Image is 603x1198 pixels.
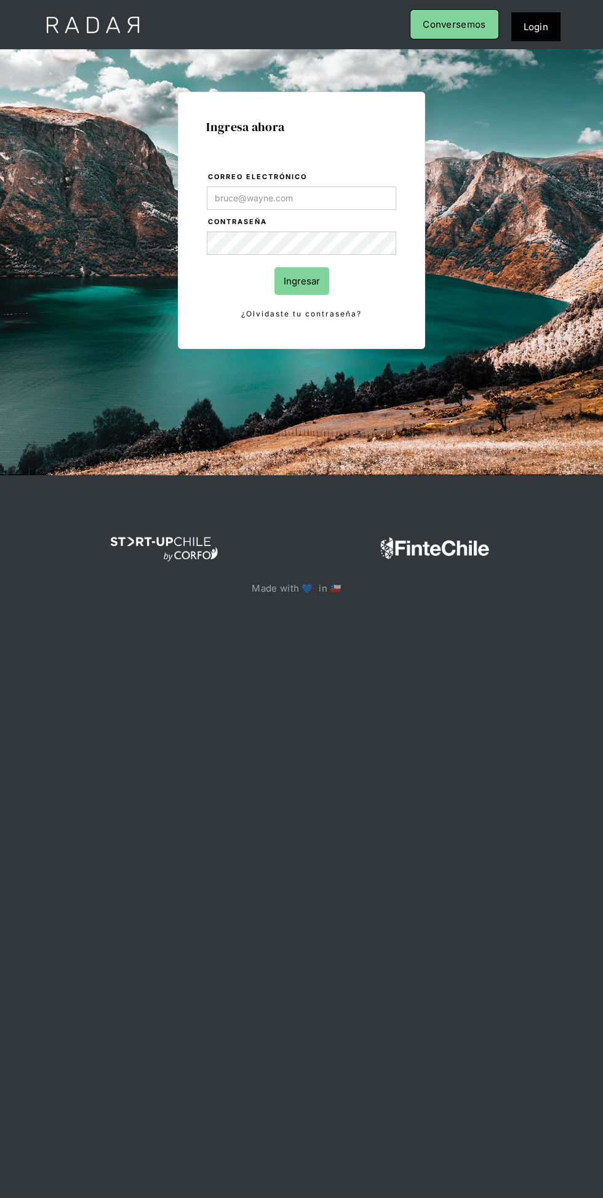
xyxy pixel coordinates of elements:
a: ¿Olvidaste tu contraseña? [207,307,396,321]
a: Conversemos [410,9,498,39]
input: Ingresar [274,267,329,295]
input: bruce@wayne.com [207,187,396,210]
label: Correo electrónico [208,171,396,183]
a: Login [511,12,561,41]
label: Contraseña [208,216,396,228]
p: Made with 💙 in 🇨🇱 [252,580,351,597]
form: Login Form [206,171,396,321]
h1: Ingresa ahora [206,120,396,134]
